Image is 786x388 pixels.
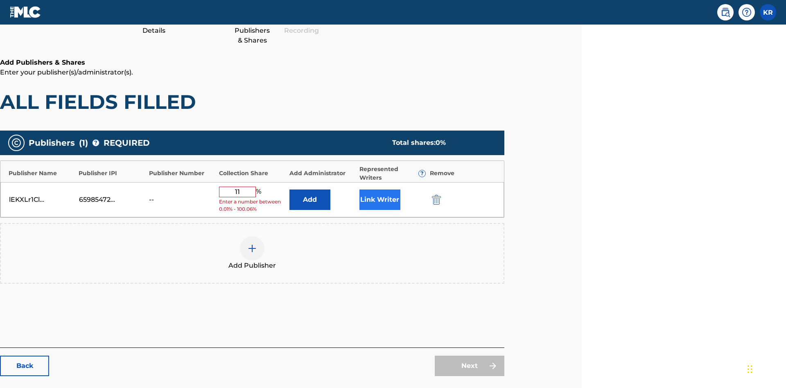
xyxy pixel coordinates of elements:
span: Publishers [29,137,75,149]
div: User Menu [760,4,776,20]
div: Enter Work Details [133,16,174,36]
div: Publisher IPI [79,169,145,178]
a: Public Search [717,4,734,20]
span: ( 1 ) [79,137,88,149]
img: 12a2ab48e56ec057fbd8.svg [432,195,441,205]
div: Help [739,4,755,20]
div: Represented Writers [359,165,425,182]
img: publishers [11,138,21,148]
button: Add [289,189,330,210]
div: Publisher Number [149,169,215,178]
span: 0 % [436,139,446,147]
img: MLC Logo [10,6,41,18]
span: Enter a number between 0.01% - 100.06% [219,198,285,213]
span: % [256,187,263,197]
div: Add Recording [281,16,322,36]
iframe: Chat Widget [745,349,786,388]
div: Drag [748,357,752,381]
span: ? [419,170,425,177]
div: Publisher Name [9,169,75,178]
div: Total shares: [392,138,488,148]
img: help [742,7,752,17]
div: Remove [430,169,496,178]
span: Add Publisher [228,261,276,271]
div: Add Administrator [289,169,355,178]
div: Add Publishers & Shares [232,16,273,45]
span: ? [93,140,99,146]
button: Link Writer [359,189,400,210]
img: add [247,244,257,253]
div: Collection Share [219,169,285,178]
img: search [720,7,730,17]
span: REQUIRED [104,137,150,149]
